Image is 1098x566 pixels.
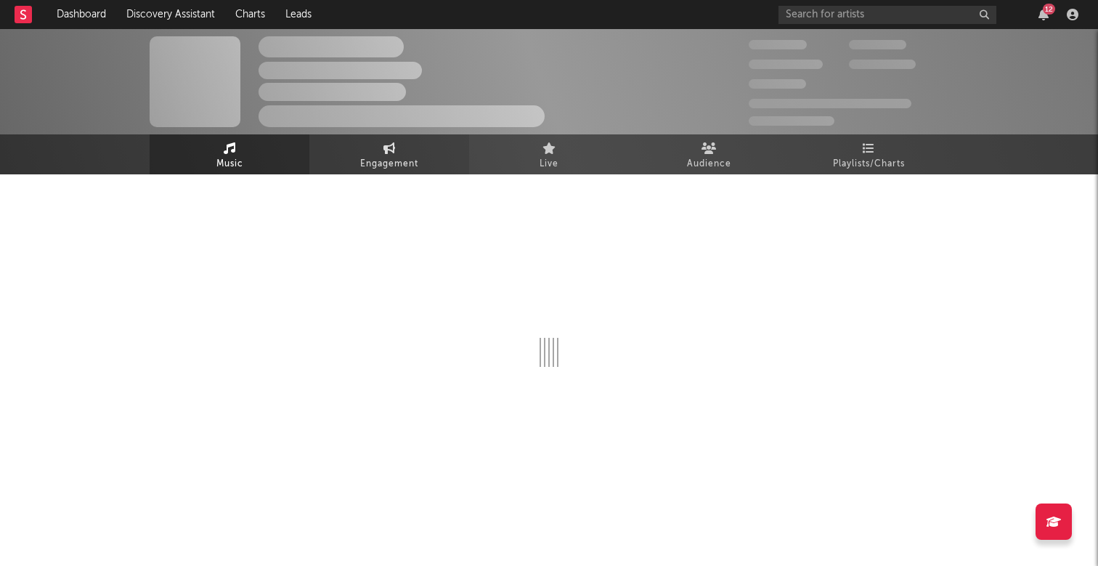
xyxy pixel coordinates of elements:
[749,60,823,69] span: 50,000,000
[360,155,418,173] span: Engagement
[749,40,807,49] span: 300,000
[789,134,948,174] a: Playlists/Charts
[540,155,558,173] span: Live
[749,116,834,126] span: Jump Score: 85.0
[749,79,806,89] span: 100,000
[629,134,789,174] a: Audience
[309,134,469,174] a: Engagement
[778,6,996,24] input: Search for artists
[1043,4,1055,15] div: 12
[749,99,911,108] span: 50,000,000 Monthly Listeners
[216,155,243,173] span: Music
[1038,9,1049,20] button: 12
[849,60,916,69] span: 1,000,000
[150,134,309,174] a: Music
[469,134,629,174] a: Live
[849,40,906,49] span: 100,000
[833,155,905,173] span: Playlists/Charts
[687,155,731,173] span: Audience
